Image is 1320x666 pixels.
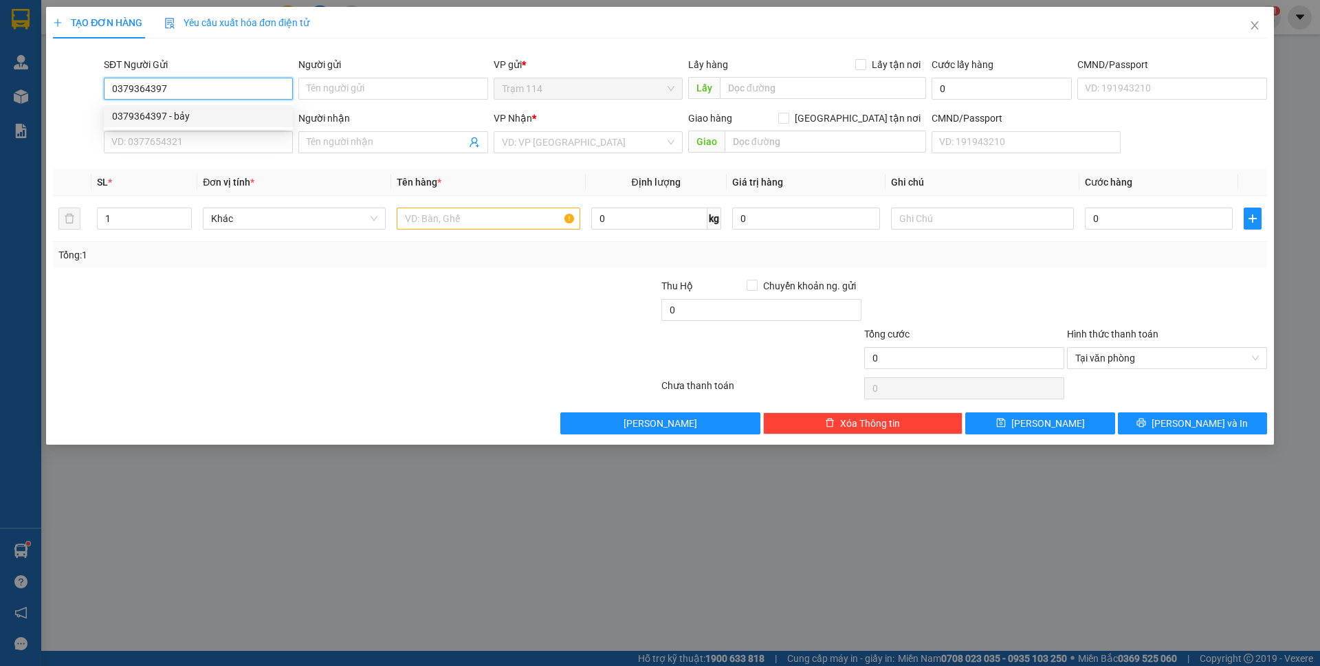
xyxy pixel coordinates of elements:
label: Cước lấy hàng [932,59,993,70]
span: Định lượng [632,177,681,188]
span: save [996,418,1006,429]
input: Cước lấy hàng [932,78,1072,100]
span: printer [1136,418,1146,429]
span: Lấy tận nơi [866,57,926,72]
div: Người nhận [298,111,487,126]
button: deleteXóa Thông tin [763,412,963,434]
span: [PERSON_NAME] và In [1152,416,1248,431]
strong: VP: SĐT: [34,52,173,63]
input: 0 [732,208,880,230]
button: printer[PERSON_NAME] và In [1118,412,1267,434]
span: thuận CMND: [31,97,100,108]
span: PHIẾU GỬI HÀNG [54,63,155,78]
span: Xóa Thông tin [840,416,900,431]
input: Ghi Chú [891,208,1074,230]
th: Ghi chú [885,169,1079,196]
span: Lấy [688,77,720,99]
input: Dọc đường [725,131,926,153]
div: CMND/Passport [1077,57,1266,72]
span: ĐQ2509130010 [24,6,93,17]
span: Khác [211,208,377,229]
div: VP gửi [494,57,683,72]
span: Thu Hộ [661,280,693,291]
span: plus [1244,213,1261,224]
span: Tên hàng [397,177,441,188]
button: Close [1235,7,1274,45]
span: Chuyển khoản ng. gửi [758,278,861,293]
span: Trạm 114 [502,78,674,99]
span: Quận 10 [113,80,163,95]
span: TẠO ĐƠN HÀNG [53,17,142,28]
span: [PERSON_NAME] [1011,416,1085,431]
div: Tổng: 1 [58,247,509,263]
strong: N.gửi: [4,97,100,108]
div: CMND/Passport [932,111,1121,126]
span: delete [825,418,835,429]
span: Lấy hàng [688,59,728,70]
span: Giao hàng [688,113,732,124]
div: SĐT Người Gửi [104,57,293,72]
span: kg [707,208,721,230]
div: 0379364397 - bảy [104,105,293,127]
div: 0379364397 - bảy [112,109,285,124]
button: [PERSON_NAME] [560,412,760,434]
button: delete [58,208,80,230]
input: Dọc đường [720,77,926,99]
span: Giá trị hàng [732,177,783,188]
div: Chưa thanh toán [660,378,863,402]
span: Trạm 114 -> [43,80,163,95]
span: close [1249,20,1260,31]
span: Tổng cước [864,329,910,340]
label: Hình thức thanh toán [1067,329,1158,340]
strong: CTY XE KHÁCH [59,17,148,32]
span: user-add [469,137,480,148]
span: Trạm 114 [49,52,91,63]
span: 10:54 [126,6,151,17]
span: VP Nhận [494,113,532,124]
span: 02513607707 [112,52,173,63]
span: Cước hàng [1085,177,1132,188]
span: plus [53,18,63,27]
button: save[PERSON_NAME] [965,412,1114,434]
span: Yêu cầu xuất hóa đơn điện tử [164,17,309,28]
span: SL [97,177,108,188]
span: [PERSON_NAME] [624,416,697,431]
strong: THIÊN PHÁT ĐẠT [53,34,153,49]
span: [GEOGRAPHIC_DATA] tận nơi [789,111,926,126]
img: icon [164,18,175,29]
input: VD: Bàn, Ghế [397,208,580,230]
div: Người gửi [298,57,487,72]
span: Tại văn phòng [1075,348,1259,368]
button: plus [1244,208,1262,230]
span: Đơn vị tính [203,177,254,188]
span: Giao [688,131,725,153]
span: [DATE] [153,6,182,17]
